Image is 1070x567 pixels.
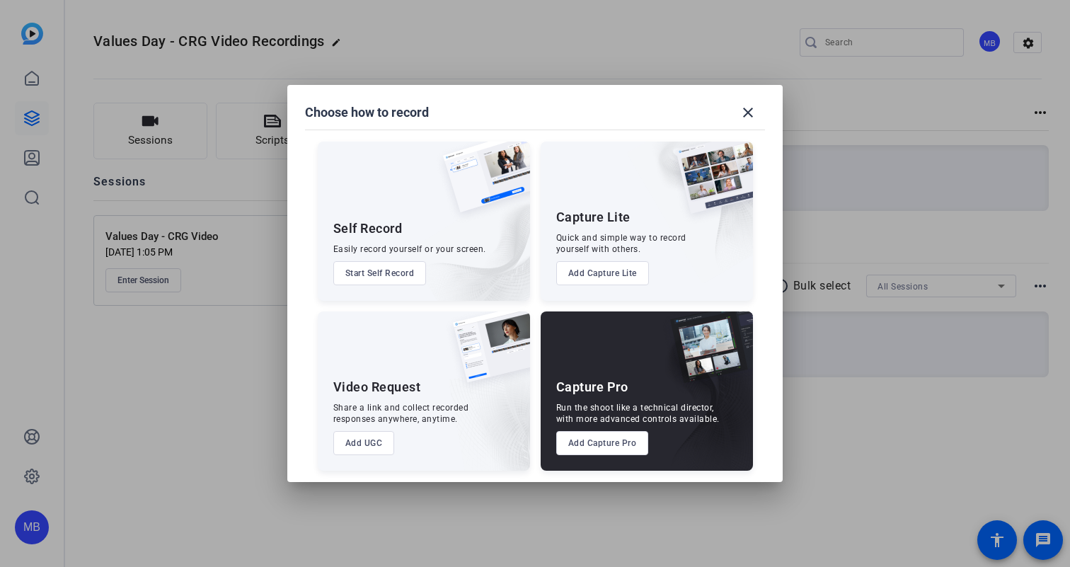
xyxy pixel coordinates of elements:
div: Share a link and collect recorded responses anywhere, anytime. [333,402,469,425]
img: embarkstudio-ugc-content.png [448,355,530,471]
div: Easily record yourself or your screen. [333,244,486,255]
button: Add UGC [333,431,395,455]
img: embarkstudio-capture-pro.png [648,329,753,471]
div: Video Request [333,379,421,396]
img: self-record.png [432,142,530,227]
h1: Choose how to record [305,104,429,121]
img: embarkstudio-capture-lite.png [626,142,753,283]
div: Capture Pro [556,379,628,396]
div: Capture Lite [556,209,631,226]
button: Start Self Record [333,261,427,285]
img: ugc-content.png [442,311,530,397]
div: Run the shoot like a technical director, with more advanced controls available. [556,402,720,425]
img: capture-lite.png [665,142,753,228]
img: capture-pro.png [660,311,753,398]
mat-icon: close [740,104,757,121]
button: Add Capture Pro [556,431,649,455]
div: Quick and simple way to record yourself with others. [556,232,686,255]
div: Self Record [333,220,403,237]
button: Add Capture Lite [556,261,649,285]
img: embarkstudio-self-record.png [407,172,530,301]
